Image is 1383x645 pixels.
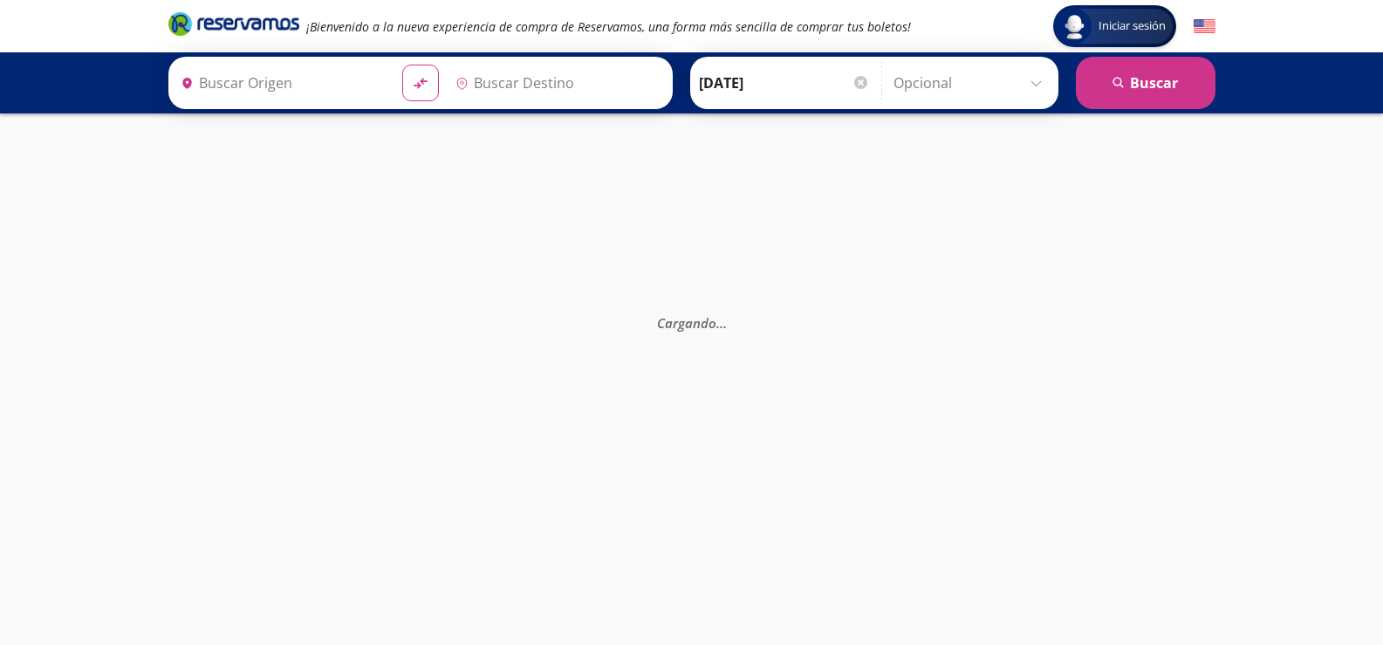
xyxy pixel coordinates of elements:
[174,61,388,105] input: Buscar Origen
[1076,57,1215,109] button: Buscar
[716,313,720,331] span: .
[448,61,663,105] input: Buscar Destino
[699,61,870,105] input: Elegir Fecha
[723,313,727,331] span: .
[893,61,1050,105] input: Opcional
[168,10,299,37] i: Brand Logo
[168,10,299,42] a: Brand Logo
[657,313,727,331] em: Cargando
[1092,17,1173,35] span: Iniciar sesión
[306,18,911,35] em: ¡Bienvenido a la nueva experiencia de compra de Reservamos, una forma más sencilla de comprar tus...
[1194,16,1215,38] button: English
[720,313,723,331] span: .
